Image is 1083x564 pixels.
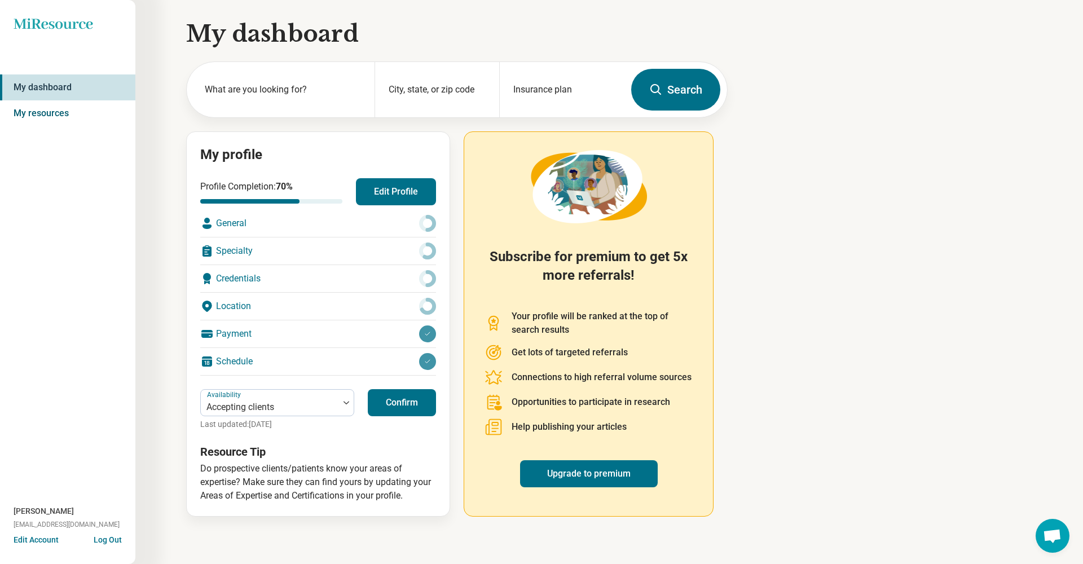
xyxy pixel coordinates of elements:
[276,181,293,192] span: 70 %
[368,389,436,416] button: Confirm
[512,420,627,434] p: Help publishing your articles
[356,178,436,205] button: Edit Profile
[200,237,436,265] div: Specialty
[200,293,436,320] div: Location
[200,418,354,430] p: Last updated: [DATE]
[200,320,436,347] div: Payment
[14,505,74,517] span: [PERSON_NAME]
[200,146,436,165] h2: My profile
[512,310,693,337] p: Your profile will be ranked at the top of search results
[205,83,361,96] label: What are you looking for?
[14,519,120,530] span: [EMAIL_ADDRESS][DOMAIN_NAME]
[200,348,436,375] div: Schedule
[207,391,243,399] label: Availability
[512,346,628,359] p: Get lots of targeted referrals
[200,180,342,204] div: Profile Completion:
[520,460,658,487] a: Upgrade to premium
[485,248,693,296] h2: Subscribe for premium to get 5x more referrals!
[200,444,436,460] h3: Resource Tip
[200,210,436,237] div: General
[94,534,122,543] button: Log Out
[512,371,692,384] p: Connections to high referral volume sources
[200,462,436,503] p: Do prospective clients/patients know your areas of expertise? Make sure they can find yours by up...
[631,69,720,111] button: Search
[14,534,59,546] button: Edit Account
[512,395,670,409] p: Opportunities to participate in research
[200,265,436,292] div: Credentials
[1036,519,1069,553] div: Open chat
[186,18,728,50] h1: My dashboard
